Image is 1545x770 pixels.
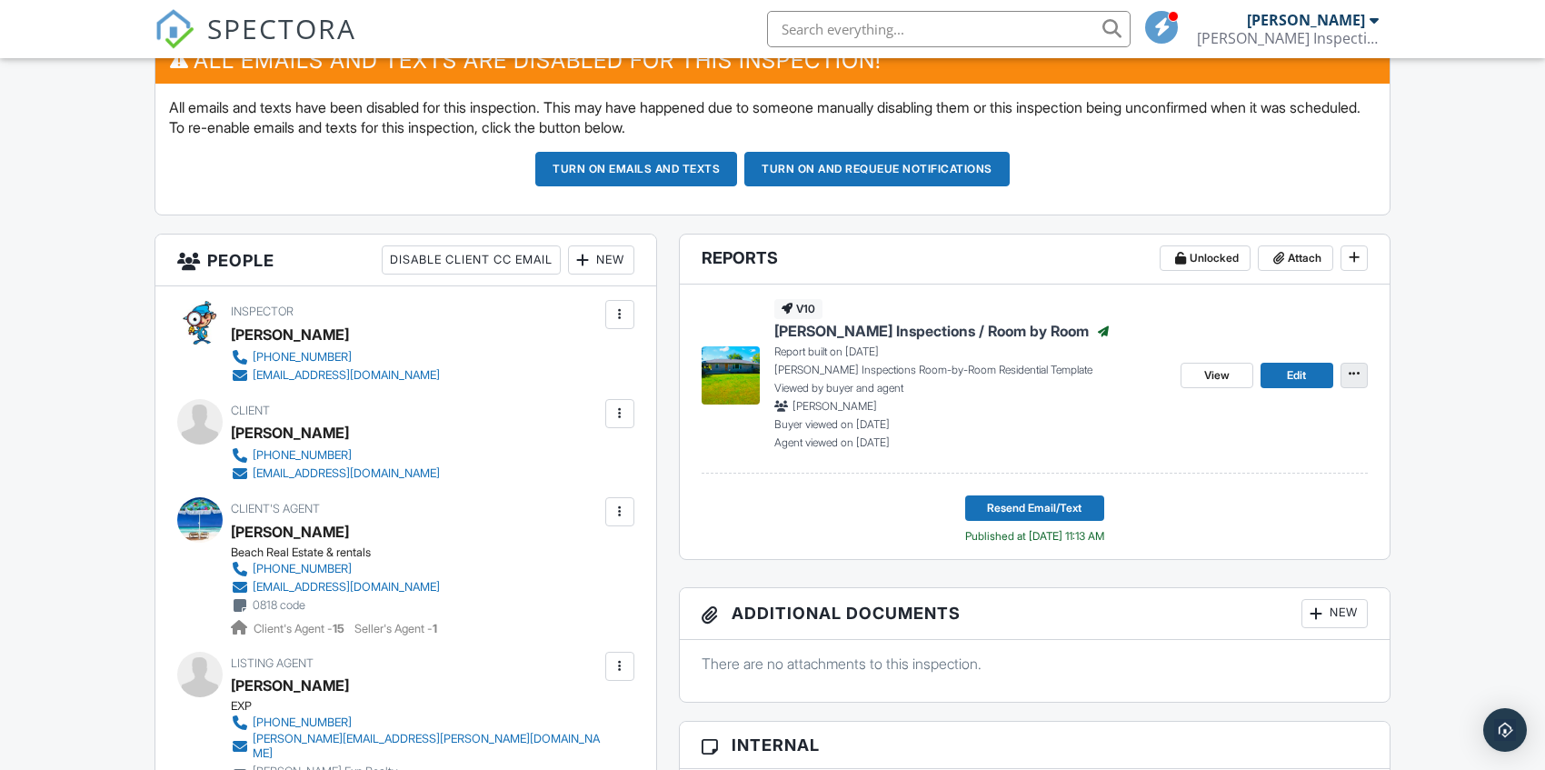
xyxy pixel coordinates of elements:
[382,245,561,275] div: Disable Client CC Email
[231,672,349,699] a: [PERSON_NAME]
[253,732,601,761] div: [PERSON_NAME][EMAIL_ADDRESS][PERSON_NAME][DOMAIN_NAME]
[253,448,352,463] div: [PHONE_NUMBER]
[1301,599,1368,628] div: New
[154,9,194,49] img: The Best Home Inspection Software - Spectora
[333,622,344,635] strong: 15
[231,518,349,545] a: [PERSON_NAME]
[231,732,601,761] a: [PERSON_NAME][EMAIL_ADDRESS][PERSON_NAME][DOMAIN_NAME]
[568,245,634,275] div: New
[231,305,294,318] span: Inspector
[231,348,440,366] a: [PHONE_NUMBER]
[253,350,352,365] div: [PHONE_NUMBER]
[702,654,1368,674] p: There are no attachments to this inspection.
[231,560,440,578] a: [PHONE_NUMBER]
[1483,708,1527,752] div: Open Intercom Messenger
[207,9,356,47] span: SPECTORA
[231,465,440,483] a: [EMAIL_ADDRESS][DOMAIN_NAME]
[767,11,1131,47] input: Search everything...
[680,722,1390,769] h3: Internal
[154,25,356,63] a: SPECTORA
[231,545,454,560] div: Beach Real Estate & rentals
[155,38,1390,83] h3: All emails and texts are disabled for this inspection!
[253,466,440,481] div: [EMAIL_ADDRESS][DOMAIN_NAME]
[231,404,270,417] span: Client
[1247,11,1365,29] div: [PERSON_NAME]
[231,366,440,385] a: [EMAIL_ADDRESS][DOMAIN_NAME]
[155,235,656,286] h3: People
[231,699,615,714] div: EXP
[354,622,437,635] span: Seller's Agent -
[253,580,440,595] div: [EMAIL_ADDRESS][DOMAIN_NAME]
[231,419,349,446] div: [PERSON_NAME]
[231,321,349,348] div: [PERSON_NAME]
[1197,29,1379,47] div: Kloeker Inspections
[680,588,1390,640] h3: Additional Documents
[231,656,314,670] span: Listing Agent
[231,502,320,515] span: Client's Agent
[253,562,352,576] div: [PHONE_NUMBER]
[254,622,347,635] span: Client's Agent -
[253,368,440,383] div: [EMAIL_ADDRESS][DOMAIN_NAME]
[231,714,601,732] a: [PHONE_NUMBER]
[253,598,305,613] div: 0818 code
[535,152,737,186] button: Turn on emails and texts
[253,715,352,730] div: [PHONE_NUMBER]
[231,578,440,596] a: [EMAIL_ADDRESS][DOMAIN_NAME]
[433,622,437,635] strong: 1
[231,446,440,465] a: [PHONE_NUMBER]
[169,97,1376,138] p: All emails and texts have been disabled for this inspection. This may have happened due to someon...
[744,152,1010,186] button: Turn on and Requeue Notifications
